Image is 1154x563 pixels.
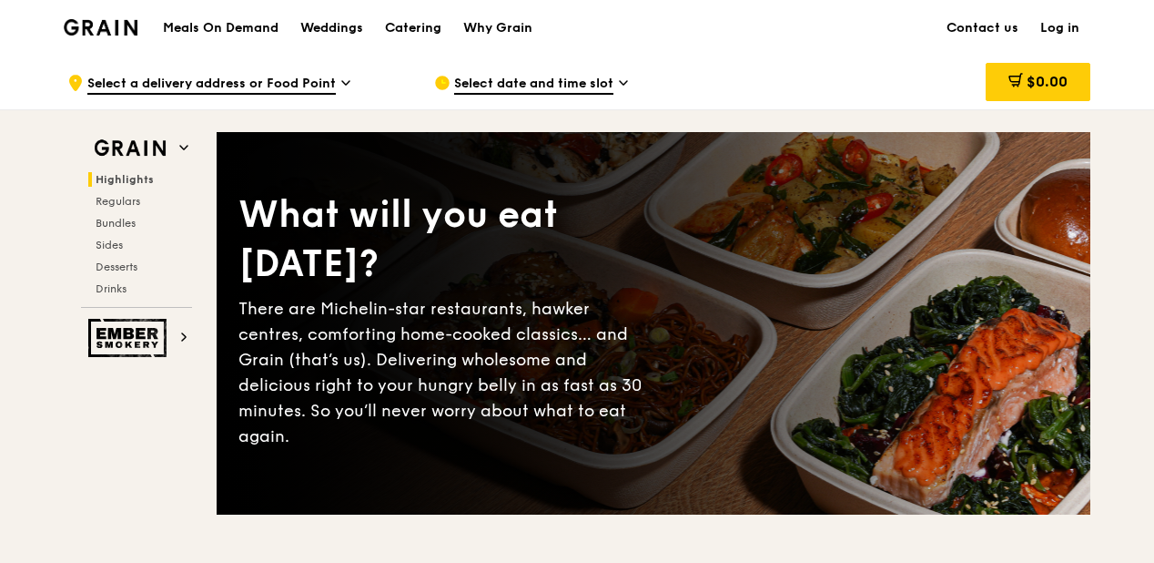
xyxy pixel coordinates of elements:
span: Desserts [96,261,137,273]
span: Select a delivery address or Food Point [87,75,336,95]
img: Grain [64,19,137,36]
a: Log in [1029,1,1090,56]
div: Weddings [300,1,363,56]
div: Catering [385,1,441,56]
span: $0.00 [1027,73,1068,90]
span: Bundles [96,217,136,230]
img: Grain web logo [88,132,172,165]
img: Ember Smokery web logo [88,319,172,357]
div: There are Michelin-star restaurants, hawker centres, comforting home-cooked classics… and Grain (... [238,296,653,449]
a: Catering [374,1,452,56]
div: What will you eat [DATE]? [238,190,653,289]
span: Sides [96,239,123,251]
a: Why Grain [452,1,543,56]
span: Drinks [96,282,127,295]
a: Weddings [289,1,374,56]
div: Why Grain [463,1,532,56]
span: Regulars [96,195,140,208]
a: Contact us [936,1,1029,56]
h1: Meals On Demand [163,19,278,37]
span: Highlights [96,173,154,186]
span: Select date and time slot [454,75,613,95]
